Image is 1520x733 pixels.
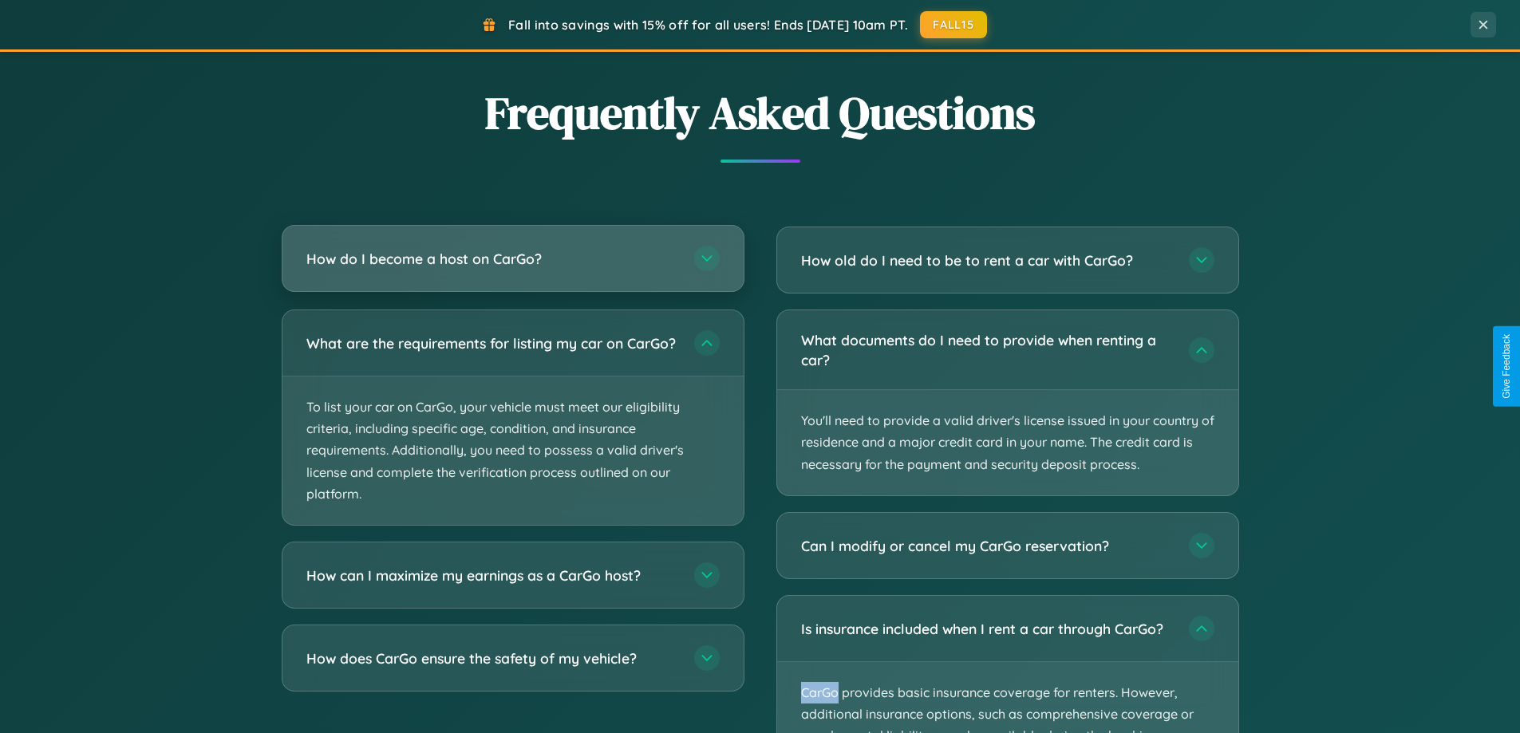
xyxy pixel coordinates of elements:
h3: How old do I need to be to rent a car with CarGo? [801,250,1173,270]
button: FALL15 [920,11,987,38]
h3: How do I become a host on CarGo? [306,249,678,269]
div: Give Feedback [1501,334,1512,399]
h3: Can I modify or cancel my CarGo reservation? [801,536,1173,556]
h3: What documents do I need to provide when renting a car? [801,330,1173,369]
p: You'll need to provide a valid driver's license issued in your country of residence and a major c... [777,390,1238,495]
h3: What are the requirements for listing my car on CarGo? [306,333,678,353]
span: Fall into savings with 15% off for all users! Ends [DATE] 10am PT. [508,17,908,33]
h3: How can I maximize my earnings as a CarGo host? [306,566,678,585]
p: To list your car on CarGo, your vehicle must meet our eligibility criteria, including specific ag... [282,376,744,525]
h3: How does CarGo ensure the safety of my vehicle? [306,648,678,668]
h2: Frequently Asked Questions [282,82,1239,144]
h3: Is insurance included when I rent a car through CarGo? [801,619,1173,639]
